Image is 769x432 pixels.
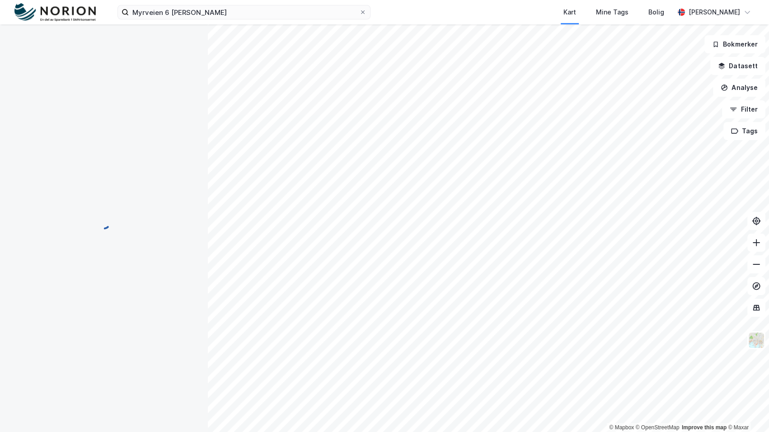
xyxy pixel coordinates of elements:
[596,7,628,18] div: Mine Tags
[636,424,680,431] a: OpenStreetMap
[609,424,634,431] a: Mapbox
[704,35,765,53] button: Bokmerker
[129,5,359,19] input: Søk på adresse, matrikkel, gårdeiere, leietakere eller personer
[748,332,765,349] img: Z
[97,216,111,230] img: spinner.a6d8c91a73a9ac5275cf975e30b51cfb.svg
[710,57,765,75] button: Datasett
[724,389,769,432] div: Kontrollprogram for chat
[14,3,96,22] img: norion-logo.80e7a08dc31c2e691866.png
[722,100,765,118] button: Filter
[648,7,664,18] div: Bolig
[563,7,576,18] div: Kart
[724,389,769,432] iframe: Chat Widget
[713,79,765,97] button: Analyse
[682,424,727,431] a: Improve this map
[689,7,740,18] div: [PERSON_NAME]
[723,122,765,140] button: Tags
